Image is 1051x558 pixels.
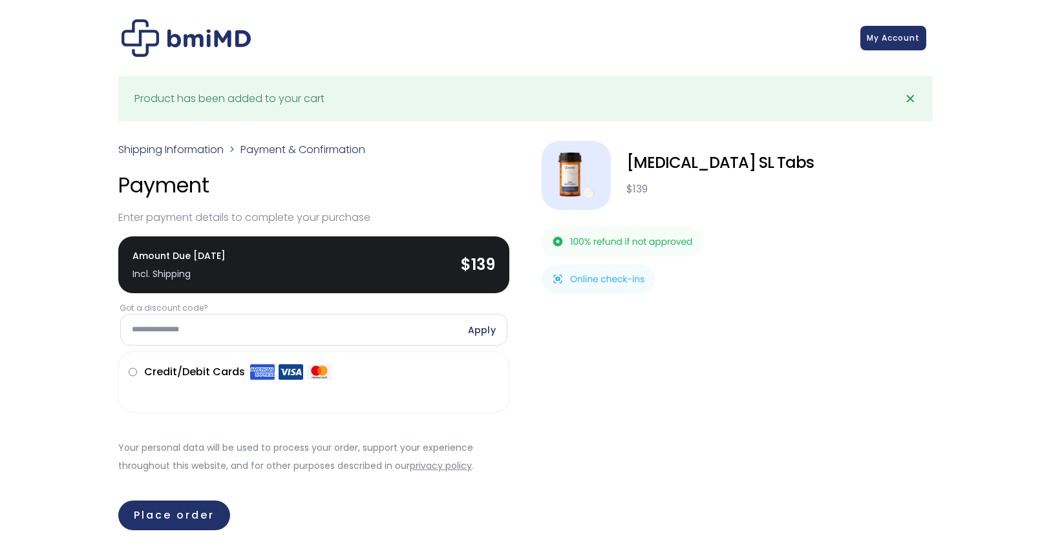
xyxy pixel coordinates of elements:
bdi: 139 [626,181,648,196]
a: privacy policy [410,459,472,472]
img: Visa [279,364,303,380]
img: Online check-ins [542,264,655,294]
img: 100% refund if not approved [542,227,703,256]
img: Checkout [122,19,251,57]
button: Place order [118,501,230,530]
h4: Payment [118,172,509,199]
div: Product has been added to your cart [134,90,324,108]
span: Amount Due [DATE] [133,247,226,283]
p: Enter payment details to complete your purchase [118,209,509,227]
bdi: 139 [461,254,495,275]
img: Amex [250,364,275,380]
span: $ [626,181,633,196]
a: Shipping Information [118,142,224,157]
span: > [229,142,235,157]
p: Your personal data will be used to process your order, support your experience throughout this we... [118,439,509,475]
div: Incl. Shipping [133,265,226,283]
a: My Account [860,26,926,50]
label: Got a discount code? [120,302,508,314]
div: [MEDICAL_DATA] SL Tabs [626,154,933,172]
a: Apply [468,324,496,336]
img: Mastercard [307,364,332,380]
span: Payment & Confirmation [240,142,365,157]
label: Credit/Debit Cards [144,362,332,382]
a: ✕ [897,86,923,112]
img: Sermorelin SL Tabs [542,141,611,210]
span: My Account [867,32,920,43]
span: ✕ [905,90,916,108]
span: $ [461,254,471,275]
